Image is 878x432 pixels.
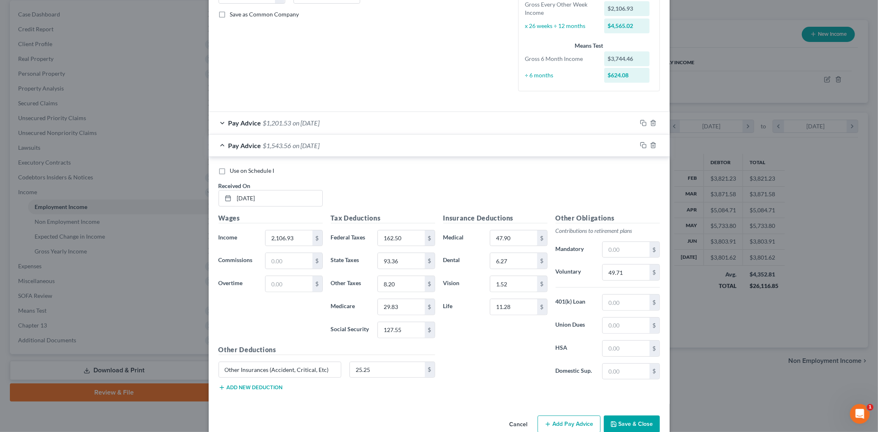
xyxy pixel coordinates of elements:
[219,345,435,355] h5: Other Deductions
[228,142,261,149] span: Pay Advice
[293,142,320,149] span: on [DATE]
[219,182,251,189] span: Received On
[521,71,601,79] div: ÷ 6 months
[537,230,547,246] div: $
[425,253,435,269] div: $
[265,230,312,246] input: 0.00
[439,253,486,269] label: Dental
[604,1,650,16] div: $2,106.93
[228,119,261,127] span: Pay Advice
[521,22,601,30] div: x 26 weeks ÷ 12 months
[425,230,435,246] div: $
[556,213,660,223] h5: Other Obligations
[425,299,435,315] div: $
[214,253,261,269] label: Commissions
[552,317,599,334] label: Union Dues
[490,299,537,315] input: 0.00
[521,55,601,63] div: Gross 6 Month Income
[603,265,649,280] input: 0.00
[219,362,341,378] input: Specify...
[230,167,275,174] span: Use on Schedule I
[327,230,374,246] label: Federal Taxes
[537,253,547,269] div: $
[234,190,322,206] input: MM/DD/YYYY
[312,230,322,246] div: $
[219,234,238,241] span: Income
[537,299,547,315] div: $
[650,265,659,280] div: $
[312,276,322,292] div: $
[867,404,873,411] span: 1
[378,253,424,269] input: 0.00
[850,404,870,424] iframe: Intercom live chat
[650,242,659,258] div: $
[439,230,486,246] label: Medical
[378,230,424,246] input: 0.00
[552,242,599,258] label: Mandatory
[439,299,486,315] label: Life
[603,295,649,310] input: 0.00
[552,363,599,380] label: Domestic Sup.
[603,318,649,333] input: 0.00
[490,276,537,292] input: 0.00
[425,362,435,378] div: $
[439,276,486,292] label: Vision
[603,341,649,356] input: 0.00
[490,253,537,269] input: 0.00
[521,0,601,17] div: Gross Every Other Week Income
[219,213,323,223] h5: Wages
[378,276,424,292] input: 0.00
[650,341,659,356] div: $
[604,51,650,66] div: $3,744.46
[604,19,650,33] div: $4,565.02
[525,42,653,50] div: Means Test
[350,362,425,378] input: 0.00
[552,340,599,357] label: HSA
[265,253,312,269] input: 0.00
[265,276,312,292] input: 0.00
[327,299,374,315] label: Medicare
[378,322,424,338] input: 0.00
[604,68,650,83] div: $624.08
[650,295,659,310] div: $
[603,242,649,258] input: 0.00
[230,11,299,18] span: Save as Common Company
[556,227,660,235] p: Contributions to retirement plans
[378,299,424,315] input: 0.00
[425,276,435,292] div: $
[331,213,435,223] h5: Tax Deductions
[552,264,599,281] label: Voluntary
[327,276,374,292] label: Other Taxes
[293,119,320,127] span: on [DATE]
[650,364,659,379] div: $
[327,253,374,269] label: State Taxes
[490,230,537,246] input: 0.00
[219,384,283,391] button: Add new deduction
[443,213,547,223] h5: Insurance Deductions
[312,253,322,269] div: $
[263,142,291,149] span: $1,543.56
[425,322,435,338] div: $
[603,364,649,379] input: 0.00
[263,119,291,127] span: $1,201.53
[552,294,599,311] label: 401(k) Loan
[537,276,547,292] div: $
[327,322,374,338] label: Social Security
[650,318,659,333] div: $
[214,276,261,292] label: Overtime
